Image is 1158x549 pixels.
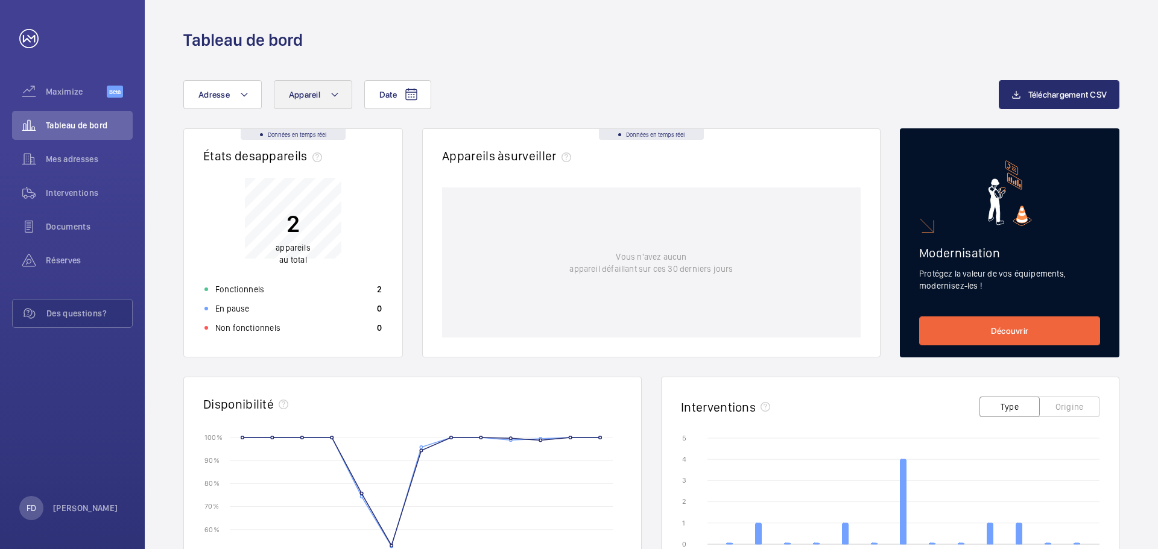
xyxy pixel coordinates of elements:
[215,283,264,295] p: Fonctionnels
[46,221,133,233] span: Documents
[442,148,576,163] h2: Appareils à
[377,283,382,295] p: 2
[241,129,346,140] div: Données en temps réel
[919,245,1100,260] h2: Modernisation
[379,90,397,99] span: Date
[215,322,280,334] p: Non fonctionnels
[203,397,274,412] h2: Disponibilité
[682,434,686,442] text: 5
[204,456,220,465] text: 90 %
[364,80,431,109] button: Date
[276,209,311,239] p: 2
[27,502,36,514] p: FD
[46,153,133,165] span: Mes adresses
[274,80,352,109] button: Appareil
[569,251,733,275] p: Vous n'avez aucun appareil défaillant sur ces 30 derniers jours
[255,148,327,163] span: appareils
[183,80,262,109] button: Adresse
[1039,397,1099,417] button: Origine
[504,148,575,163] span: surveiller
[988,160,1032,226] img: marketing-card.svg
[198,90,230,99] span: Adresse
[107,86,123,98] span: Beta
[979,397,1040,417] button: Type
[46,307,132,319] span: Des questions?
[204,525,220,533] text: 60 %
[204,479,220,488] text: 80 %
[682,476,686,485] text: 3
[681,400,756,415] h2: Interventions
[204,502,219,510] text: 70 %
[682,497,686,506] text: 2
[599,129,704,140] div: Données en temps réel
[919,316,1100,345] a: Découvrir
[215,303,249,315] p: En pause
[289,90,320,99] span: Appareil
[999,80,1120,109] button: Téléchargement CSV
[682,455,686,463] text: 4
[53,502,118,514] p: [PERSON_NAME]
[46,86,107,98] span: Maximize
[183,29,303,51] h1: Tableau de bord
[203,148,327,163] h2: États des
[46,187,133,199] span: Interventions
[377,322,382,334] p: 0
[276,242,311,266] p: au total
[1028,90,1107,99] span: Téléchargement CSV
[276,243,311,253] span: appareils
[204,433,223,441] text: 100 %
[46,119,133,131] span: Tableau de bord
[377,303,382,315] p: 0
[682,519,685,527] text: 1
[919,268,1100,292] p: Protégez la valeur de vos équipements, modernisez-les !
[682,540,686,548] text: 0
[46,254,133,266] span: Réserves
